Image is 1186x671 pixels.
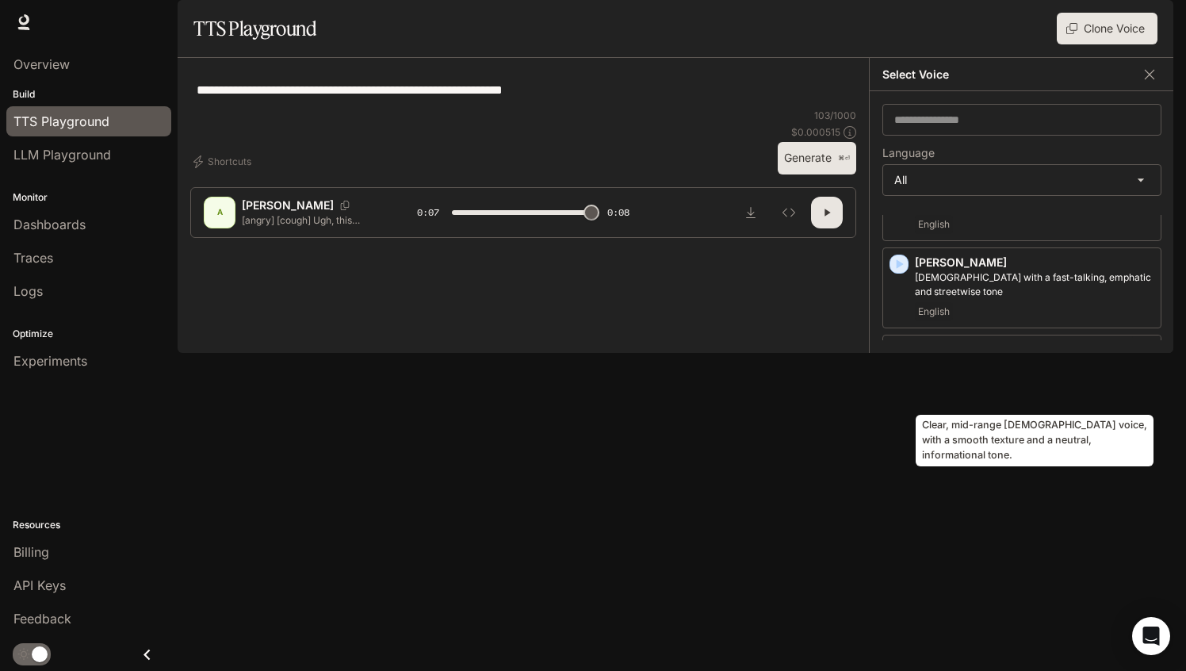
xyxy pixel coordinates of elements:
[1132,617,1170,655] div: Open Intercom Messenger
[735,197,767,228] button: Download audio
[915,302,953,321] span: English
[916,415,1153,466] div: Clear, mid-range [DEMOGRAPHIC_DATA] voice, with a smooth texture and a neutral, informational tone.
[242,213,379,227] p: [angry] [cough] Ugh, this stupid cough... It's just so hard [cough] not getting sick this time of...
[791,125,840,139] p: $ 0.000515
[915,215,953,234] span: English
[193,13,316,44] h1: TTS Playground
[607,205,629,220] span: 0:08
[814,109,856,122] p: 103 / 1000
[417,205,439,220] span: 0:07
[334,201,356,210] button: Copy Voice ID
[883,165,1161,195] div: All
[882,148,935,159] p: Language
[915,270,1154,299] p: Male with a fast-talking, emphatic and streetwise tone
[838,154,850,163] p: ⌘⏎
[242,197,334,213] p: [PERSON_NAME]
[207,200,232,225] div: A
[1057,13,1157,44] button: Clone Voice
[915,255,1154,270] p: [PERSON_NAME]
[190,149,258,174] button: Shortcuts
[773,197,805,228] button: Inspect
[778,142,856,174] button: Generate⌘⏎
